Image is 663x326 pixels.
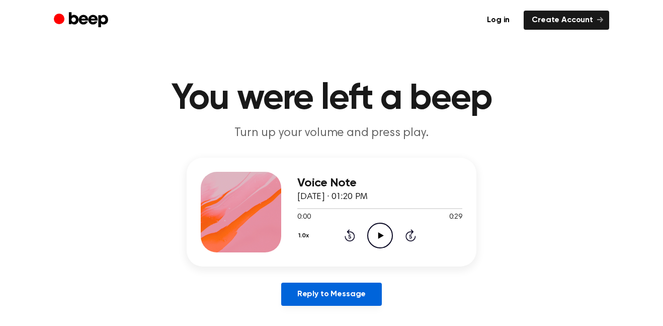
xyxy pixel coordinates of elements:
[297,227,313,244] button: 1.0x
[297,212,310,223] span: 0:00
[524,11,609,30] a: Create Account
[74,81,589,117] h1: You were left a beep
[54,11,111,30] a: Beep
[297,176,462,190] h3: Voice Note
[479,11,518,30] a: Log in
[297,192,368,202] span: [DATE] · 01:20 PM
[138,125,525,142] p: Turn up your volume and press play.
[449,212,462,223] span: 0:29
[281,283,382,306] a: Reply to Message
